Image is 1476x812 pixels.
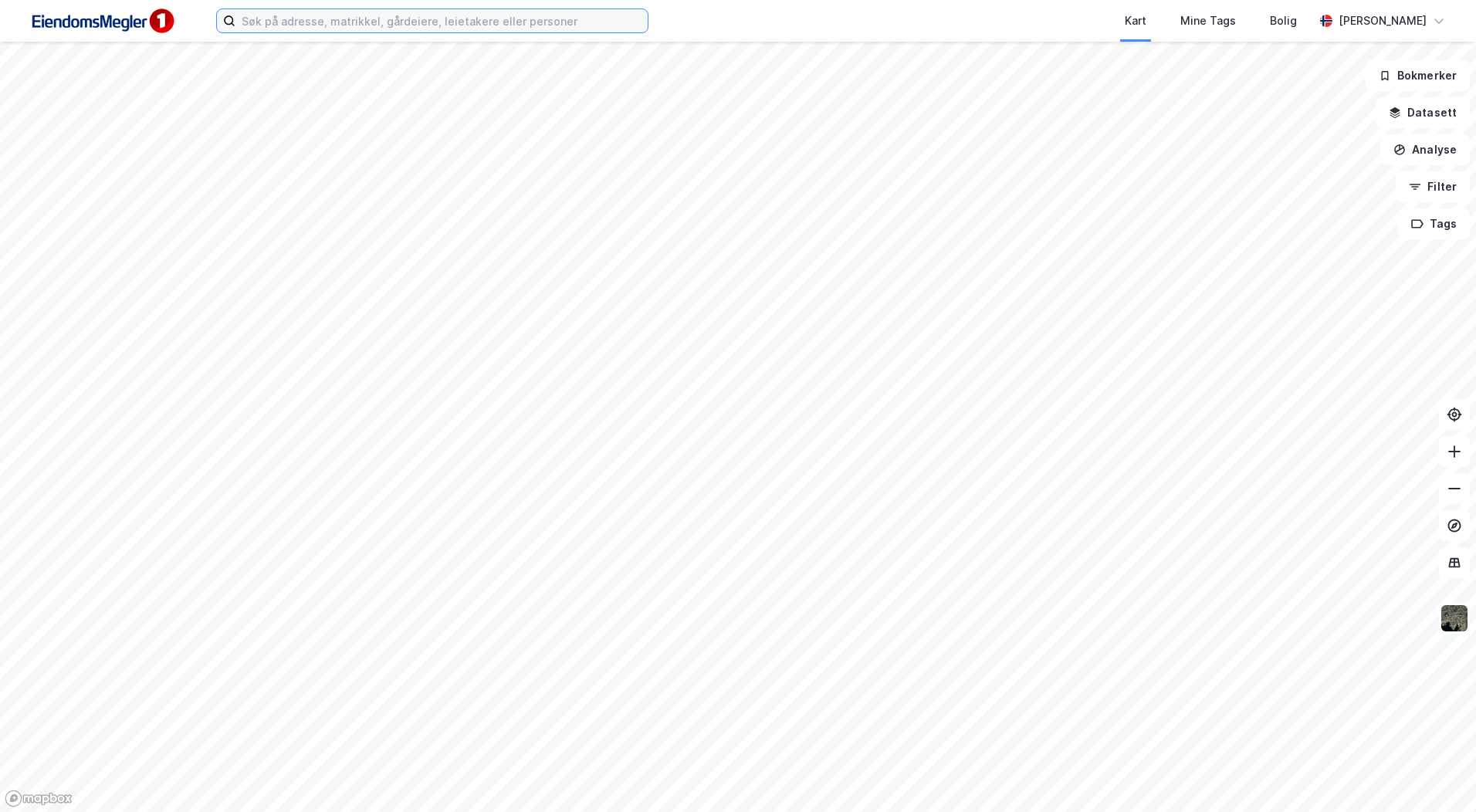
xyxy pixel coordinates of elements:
[1125,12,1146,30] div: Kart
[235,9,648,32] input: Søk på adresse, matrikkel, gårdeiere, leietakere eller personer
[1398,208,1470,239] button: Tags
[1366,60,1470,91] button: Bokmerker
[1376,97,1470,128] button: Datasett
[1440,604,1469,633] img: 9k=
[1339,12,1427,30] div: [PERSON_NAME]
[5,790,73,807] a: Mapbox homepage
[1180,12,1236,30] div: Mine Tags
[25,4,179,39] img: F4PB6Px+NJ5v8B7XTbfpPpyloAAAAASUVORK5CYII=
[1380,134,1470,165] button: Analyse
[1399,738,1476,812] iframe: Chat Widget
[1270,12,1297,30] div: Bolig
[1399,738,1476,812] div: Kontrollprogram for chat
[1396,171,1470,202] button: Filter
